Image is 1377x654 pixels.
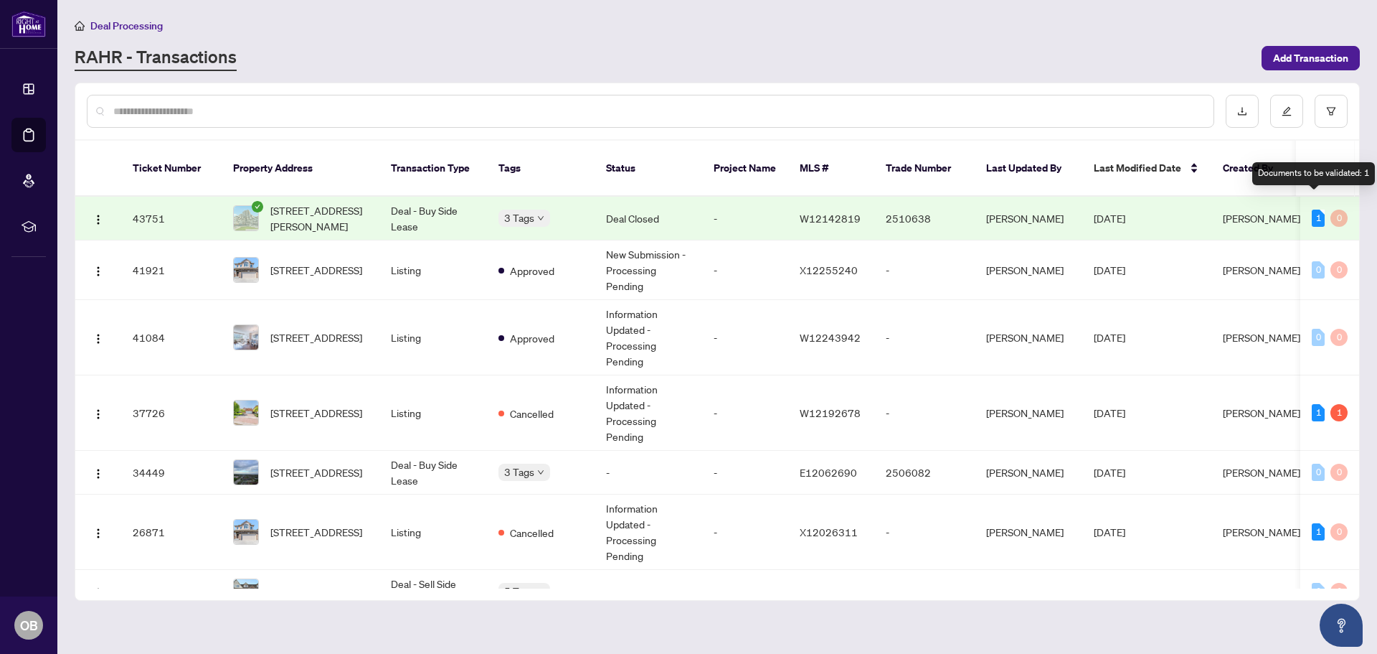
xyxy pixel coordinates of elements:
span: Approved [510,330,554,346]
td: - [702,495,788,570]
td: New Submission - Processing Pending [595,240,702,300]
img: thumbnail-img [234,520,258,544]
button: filter [1315,95,1348,128]
td: Deal Closed [595,197,702,240]
th: Transaction Type [379,141,487,197]
span: [PERSON_NAME] [1223,263,1300,276]
div: 1 [1312,404,1325,421]
span: [DATE] [1094,263,1125,276]
span: [DATE] [1094,212,1125,225]
div: 0 [1312,261,1325,279]
div: 1 [1312,210,1325,227]
span: [STREET_ADDRESS] [270,464,362,480]
td: - [595,570,702,614]
span: [STREET_ADDRESS][PERSON_NAME] [270,202,368,234]
span: [DATE] [1094,406,1125,419]
td: - [874,300,975,375]
th: Tags [487,141,595,197]
td: 41921 [121,240,222,300]
img: Logo [93,468,104,480]
span: [STREET_ADDRESS] [270,524,362,540]
div: 0 [1330,329,1348,346]
td: Information Updated - Processing Pending [595,495,702,570]
td: - [702,570,788,614]
img: thumbnail-img [234,206,258,230]
td: Information Updated - Processing Pending [595,300,702,375]
td: - [702,300,788,375]
img: thumbnail-img [234,258,258,282]
span: Cancelled [510,525,554,541]
span: home [75,21,85,31]
span: W12192678 [800,406,861,419]
span: [DATE] [1094,331,1125,344]
span: Approved [510,263,554,279]
td: 41084 [121,300,222,375]
div: 1 [1330,404,1348,421]
span: Last Modified Date [1094,160,1181,176]
td: Listing [379,375,487,451]
span: [STREET_ADDRESS] [270,584,362,599]
div: Documents to be validated: 1 [1252,162,1375,185]
span: [DATE] [1094,585,1125,598]
td: Listing [379,495,487,570]
td: Information Updated - Processing Pending [595,375,702,451]
div: 0 [1330,523,1348,541]
td: 37726 [121,375,222,451]
img: thumbnail-img [234,460,258,485]
img: thumbnail-img [234,401,258,425]
span: [PERSON_NAME] [1223,525,1300,538]
img: Logo [93,266,104,277]
div: 0 [1312,464,1325,481]
td: Deal - Buy Side Lease [379,197,487,240]
td: Listing [379,240,487,300]
td: - [595,451,702,495]
a: RAHR - Transactions [75,45,237,71]
td: 2510638 [874,197,975,240]
span: [STREET_ADDRESS] [270,405,362,421]
td: - [874,240,975,300]
button: Logo [87,461,110,484]
span: [STREET_ADDRESS] [270,330,362,345]
th: Last Updated By [975,141,1082,197]
td: [PERSON_NAME] [975,375,1082,451]
td: 26871 [121,495,222,570]
th: Created By [1211,141,1297,197]
div: 0 [1330,583,1348,600]
button: Logo [87,207,110,230]
img: thumbnail-img [234,325,258,350]
button: Logo [87,401,110,424]
button: edit [1270,95,1303,128]
span: W12243942 [800,331,861,344]
th: Ticket Number [121,141,222,197]
th: Status [595,141,702,197]
span: [PERSON_NAME] [1223,466,1300,479]
span: Add Transaction [1273,47,1348,70]
td: Deal - Buy Side Lease [379,451,487,495]
span: download [1237,106,1247,116]
td: 2506082 [874,451,975,495]
td: Deal - Sell Side Lease [379,570,487,614]
span: edit [1282,106,1292,116]
div: 0 [1330,464,1348,481]
th: Property Address [222,141,379,197]
span: 3 Tags [504,464,534,480]
div: 0 [1312,329,1325,346]
button: Logo [87,326,110,349]
button: download [1226,95,1259,128]
button: Add Transaction [1262,46,1360,70]
td: 2420235 [874,570,975,614]
td: - [874,495,975,570]
img: Logo [93,587,104,599]
th: Last Modified Date [1082,141,1211,197]
span: [PERSON_NAME] [1223,585,1300,598]
td: [PERSON_NAME] [975,240,1082,300]
span: down [537,588,544,595]
td: - [702,451,788,495]
span: 5 Tags [504,583,534,599]
img: logo [11,11,46,37]
th: Project Name [702,141,788,197]
span: OB [20,615,38,635]
span: [DATE] [1094,466,1125,479]
span: [DATE] [1094,525,1125,538]
button: Logo [87,520,110,543]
